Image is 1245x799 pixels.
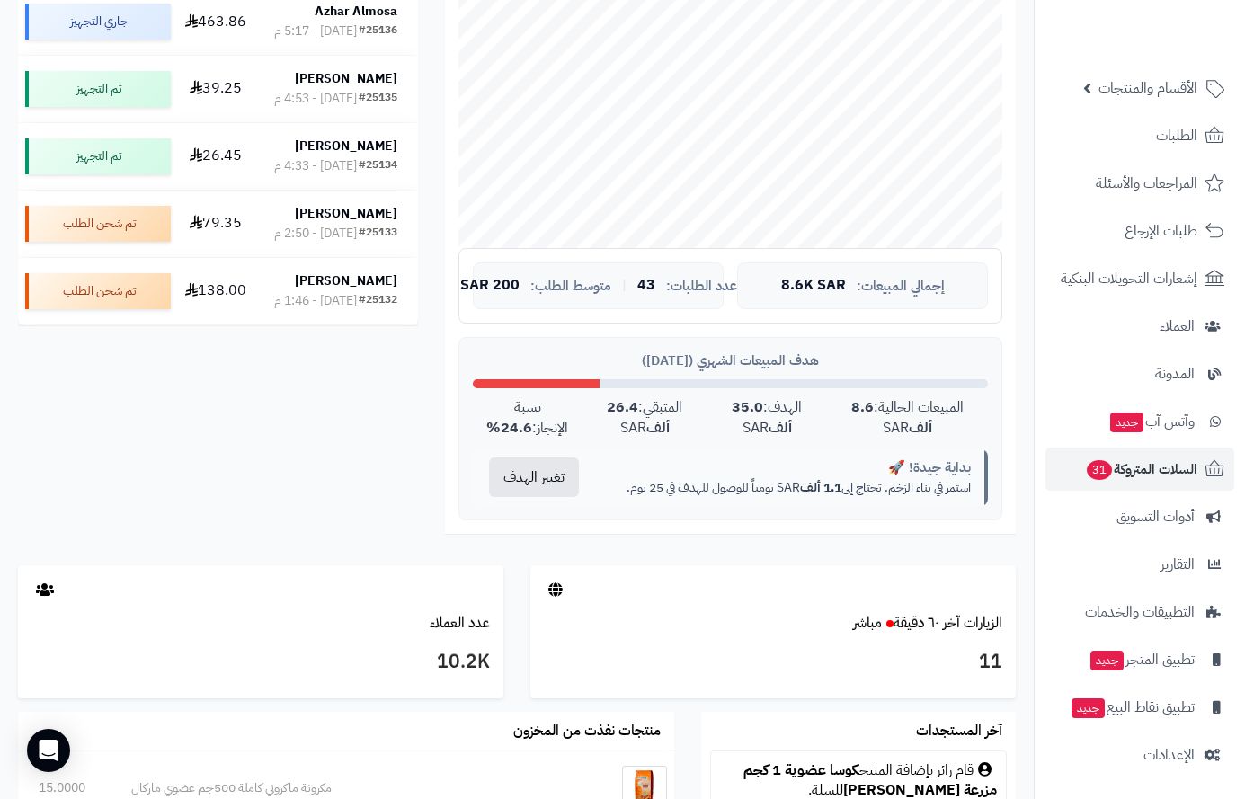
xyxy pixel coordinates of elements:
a: السلات المتروكة31 [1045,448,1234,491]
div: 15.0000 [39,779,90,797]
span: إجمالي المبيعات: [857,279,945,294]
div: [DATE] - 1:46 م [274,292,357,310]
span: جديد [1110,413,1143,432]
strong: [PERSON_NAME] [295,204,397,223]
a: إشعارات التحويلات البنكية [1045,257,1234,300]
span: 8.6K SAR [781,278,846,294]
div: جاري التجهيز [25,4,171,40]
strong: 8.6 ألف [851,396,932,439]
span: عدد الطلبات: [666,279,737,294]
span: العملاء [1160,314,1195,339]
a: تطبيق المتجرجديد [1045,638,1234,681]
span: | [622,279,627,292]
button: تغيير الهدف [489,457,579,497]
div: #25132 [359,292,397,310]
p: استمر في بناء الزخم. تحتاج إلى SAR يومياً للوصول للهدف في 25 يوم. [609,479,971,497]
span: التطبيقات والخدمات [1085,599,1195,625]
span: السلات المتروكة [1085,457,1197,482]
div: تم التجهيز [25,138,171,174]
a: المراجعات والأسئلة [1045,162,1234,205]
span: الأقسام والمنتجات [1098,75,1197,101]
strong: 35.0 ألف [732,396,792,439]
strong: [PERSON_NAME] [295,69,397,88]
span: 200 SAR [460,278,520,294]
div: #25135 [359,90,397,108]
td: 138.00 [178,258,254,324]
div: نسبة الإنجاز: [473,397,582,439]
span: جديد [1072,698,1105,718]
a: عدد العملاء [430,612,490,634]
div: تم التجهيز [25,71,171,107]
span: تطبيق المتجر [1089,647,1195,672]
div: [DATE] - 5:17 م [274,22,357,40]
td: 39.25 [178,56,254,122]
strong: Azhar Almosa [315,2,397,21]
h3: منتجات نفذت من المخزون [513,724,661,740]
div: Open Intercom Messenger [27,729,70,772]
span: جديد [1090,651,1124,670]
strong: 26.4 ألف [607,396,670,439]
span: المراجعات والأسئلة [1096,171,1197,196]
div: تم شحن الطلب [25,206,171,242]
div: [DATE] - 4:53 م [274,90,357,108]
small: مباشر [853,612,882,634]
strong: [PERSON_NAME] [295,137,397,155]
a: الإعدادات [1045,733,1234,777]
span: المدونة [1155,361,1195,386]
span: الإعدادات [1143,742,1195,768]
td: 79.35 [178,191,254,257]
div: #25136 [359,22,397,40]
span: 43 [637,278,655,294]
div: #25134 [359,157,397,175]
span: أدوات التسويق [1116,504,1195,529]
div: بداية جيدة! 🚀 [609,458,971,477]
strong: 1.1 ألف [800,478,841,497]
img: logo-2.png [1123,35,1228,73]
div: المتبقي: SAR [582,397,707,439]
span: وآتس آب [1108,409,1195,434]
a: الطلبات [1045,114,1234,157]
h3: 11 [544,647,1002,678]
span: 31 [1086,459,1112,480]
div: هدف المبيعات الشهري ([DATE]) [473,351,988,370]
div: [DATE] - 4:33 م [274,157,357,175]
h3: 10.2K [31,647,490,678]
div: [DATE] - 2:50 م [274,225,357,243]
a: العملاء [1045,305,1234,348]
a: وآتس آبجديد [1045,400,1234,443]
a: التطبيقات والخدمات [1045,590,1234,634]
span: التقارير [1161,552,1195,577]
span: إشعارات التحويلات البنكية [1061,266,1197,291]
a: التقارير [1045,543,1234,586]
a: أدوات التسويق [1045,495,1234,538]
span: الطلبات [1156,123,1197,148]
a: الزيارات آخر ٦٠ دقيقةمباشر [853,612,1002,634]
div: مكرونة ماكروني كاملة 500جم عضوي ماركال [131,779,591,797]
div: الهدف: SAR [707,397,827,439]
h3: آخر المستجدات [916,724,1002,740]
a: المدونة [1045,352,1234,395]
strong: 24.6% [486,417,532,439]
a: تطبيق نقاط البيعجديد [1045,686,1234,729]
span: تطبيق نقاط البيع [1070,695,1195,720]
div: المبيعات الحالية: SAR [827,397,988,439]
div: #25133 [359,225,397,243]
td: 26.45 [178,123,254,190]
strong: [PERSON_NAME] [295,271,397,290]
span: طلبات الإرجاع [1125,218,1197,244]
span: متوسط الطلب: [530,279,611,294]
a: طلبات الإرجاع [1045,209,1234,253]
div: تم شحن الطلب [25,273,171,309]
